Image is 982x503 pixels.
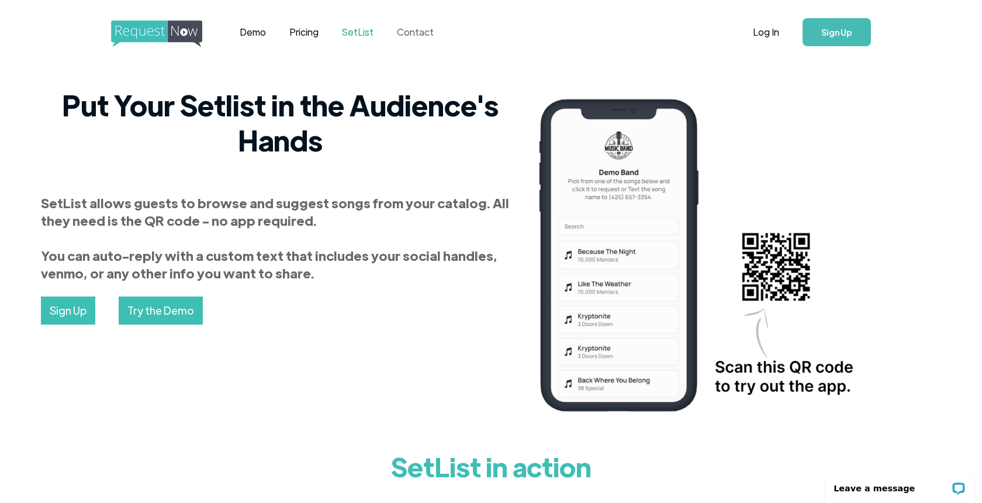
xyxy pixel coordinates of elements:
strong: SetList allows guests to browse and suggest songs from your catalog. All they need is the QR code... [41,194,509,281]
iframe: LiveChat chat widget [818,466,982,503]
a: SetList [330,14,385,50]
a: Log In [741,12,791,53]
a: Sign Up [803,18,871,46]
img: requestnow logo [111,20,224,47]
a: Sign Up [41,297,95,325]
a: Contact [385,14,445,50]
a: home [111,20,199,44]
h2: Put Your Setlist in the Audience's Hands [41,87,520,157]
a: Demo [228,14,278,50]
a: Try the Demo [119,297,203,325]
h1: SetList in action [170,443,812,490]
a: Pricing [278,14,330,50]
